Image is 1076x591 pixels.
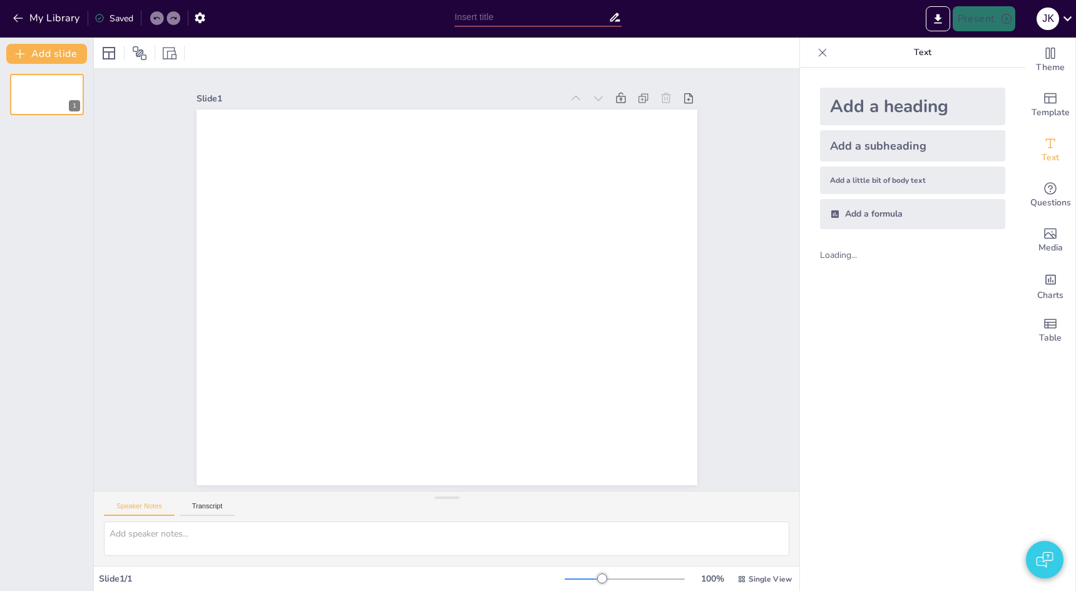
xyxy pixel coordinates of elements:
[1032,106,1070,120] span: Template
[1036,61,1065,75] span: Theme
[1025,263,1075,308] div: Add charts and graphs
[99,573,565,585] div: Slide 1 / 1
[833,38,1013,68] p: Text
[1037,6,1059,31] button: J K
[104,502,175,516] button: Speaker Notes
[953,6,1015,31] button: Present
[180,502,235,516] button: Transcript
[820,199,1005,229] div: Add a formula
[454,8,608,26] input: Insert title
[160,43,179,63] div: Resize presentation
[99,43,119,63] div: Layout
[69,100,80,111] div: 1
[697,573,727,585] div: 100 %
[1025,128,1075,173] div: Add text boxes
[9,8,85,28] button: My Library
[1025,83,1075,128] div: Add ready made slides
[1025,308,1075,353] div: Add a table
[95,13,133,24] div: Saved
[820,88,1005,125] div: Add a heading
[1042,151,1059,165] span: Text
[1037,8,1059,30] div: J K
[10,74,84,115] div: 1
[1039,331,1062,345] span: Table
[132,46,147,61] span: Position
[1030,196,1071,210] span: Questions
[926,6,950,31] button: Export to PowerPoint
[6,44,87,64] button: Add slide
[1025,38,1075,83] div: Change the overall theme
[749,574,792,584] span: Single View
[1037,289,1063,302] span: Charts
[1038,241,1063,255] span: Media
[820,130,1005,162] div: Add a subheading
[820,249,878,261] div: Loading...
[1025,173,1075,218] div: Get real-time input from your audience
[197,93,562,105] div: Slide 1
[1025,218,1075,263] div: Add images, graphics, shapes or video
[820,167,1005,194] div: Add a little bit of body text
